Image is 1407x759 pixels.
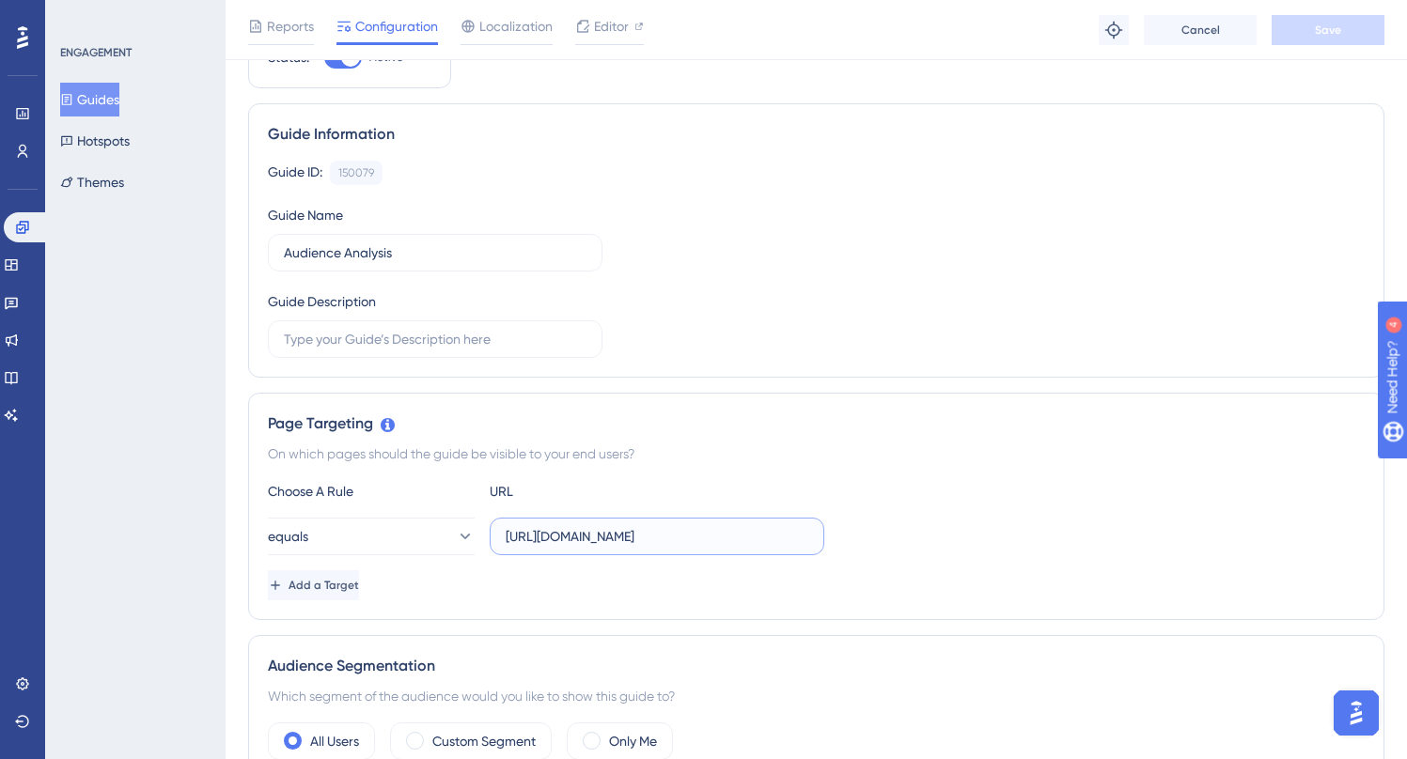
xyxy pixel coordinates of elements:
[268,525,308,548] span: equals
[268,570,359,600] button: Add a Target
[609,730,657,752] label: Only Me
[60,124,130,158] button: Hotspots
[268,518,475,555] button: equals
[268,204,343,226] div: Guide Name
[1315,23,1341,38] span: Save
[289,578,359,593] span: Add a Target
[268,480,475,503] div: Choose A Rule
[479,15,553,38] span: Localization
[267,15,314,38] span: Reports
[60,83,119,116] button: Guides
[338,165,374,180] div: 150079
[268,161,322,185] div: Guide ID:
[44,5,117,27] span: Need Help?
[310,730,359,752] label: All Users
[284,242,586,263] input: Type your Guide’s Name here
[268,123,1365,146] div: Guide Information
[60,165,124,199] button: Themes
[268,290,376,313] div: Guide Description
[131,9,136,24] div: 4
[432,730,536,752] label: Custom Segment
[1272,15,1384,45] button: Save
[60,45,132,60] div: ENGAGEMENT
[268,412,1365,435] div: Page Targeting
[268,655,1365,677] div: Audience Segmentation
[490,480,696,503] div: URL
[1144,15,1257,45] button: Cancel
[506,526,808,547] input: yourwebsite.com/path
[1181,23,1220,38] span: Cancel
[268,685,1365,707] div: Which segment of the audience would you like to show this guide to?
[355,15,438,38] span: Configuration
[594,15,629,38] span: Editor
[268,442,1365,465] div: On which pages should the guide be visible to your end users?
[284,329,586,349] input: Type your Guide’s Description here
[1328,685,1384,741] iframe: UserGuiding AI Assistant Launcher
